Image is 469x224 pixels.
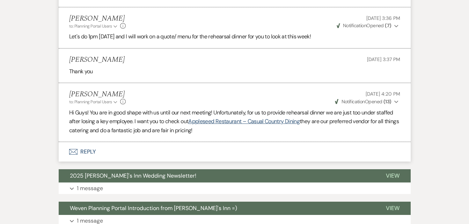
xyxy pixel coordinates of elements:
span: Weven Planning Portal Introduction from [PERSON_NAME]'s Inn =) [70,204,237,212]
a: Appleseed Restaurant – Casual Country Dining [188,118,300,125]
button: 1 message [59,182,411,194]
p: Hi Guys! You are in good shape with us until our next meeting! Unfortunately, for us to provide r... [69,108,400,135]
span: Notification [342,98,365,105]
button: Reply [59,142,411,162]
p: Let's do 1pm [DATE] and I will work on a quote/ menu for the rehearsal dinner for you to look at ... [69,32,400,41]
button: NotificationOpened (13) [334,98,400,105]
span: [DATE] 3:37 PM [367,56,400,62]
span: [DATE] 3:36 PM [366,15,400,21]
button: to: Planning Portal Users [69,99,119,105]
span: [DATE] 4:20 PM [366,91,400,97]
strong: ( 7 ) [385,22,391,29]
span: View [386,204,400,212]
button: View [375,169,411,182]
strong: ( 13 ) [383,98,391,105]
span: to: Planning Portal Users [69,23,112,29]
h5: [PERSON_NAME] [69,90,126,99]
h5: [PERSON_NAME] [69,14,126,23]
button: to: Planning Portal Users [69,23,119,29]
span: Opened [335,98,391,105]
p: 1 message [77,184,103,193]
h5: [PERSON_NAME] [69,55,125,64]
p: Thank you [69,67,400,76]
span: to: Planning Portal Users [69,99,112,105]
button: Weven Planning Portal Introduction from [PERSON_NAME]'s Inn =) [59,202,375,215]
span: Notification [343,22,366,29]
button: NotificationOpened (7) [336,22,400,29]
span: View [386,172,400,179]
button: 2025 [PERSON_NAME]'s Inn Wedding Newsletter! [59,169,375,182]
span: 2025 [PERSON_NAME]'s Inn Wedding Newsletter! [70,172,196,179]
span: Opened [337,22,391,29]
button: View [375,202,411,215]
